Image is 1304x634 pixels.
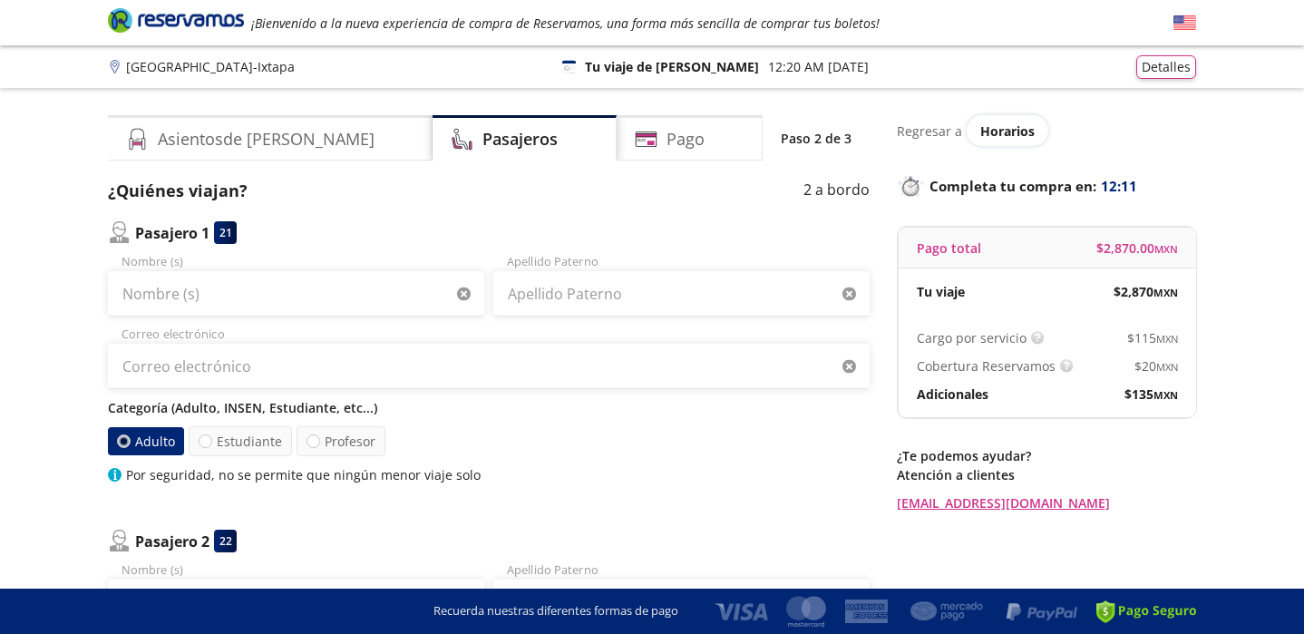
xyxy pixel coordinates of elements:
[1124,385,1178,404] span: $ 135
[917,385,988,404] p: Adicionales
[1101,176,1137,197] span: 12:11
[897,115,1196,146] div: Regresar a ver horarios
[297,426,385,456] label: Profesor
[1156,332,1178,346] small: MXN
[897,465,1196,484] p: Atención a clientes
[768,57,869,76] p: 12:20 AM [DATE]
[214,530,237,552] div: 22
[897,122,962,141] p: Regresar a
[1154,242,1178,256] small: MXN
[917,328,1027,347] p: Cargo por servicio
[493,271,870,317] input: Apellido Paterno
[897,173,1196,199] p: Completa tu compra en :
[1136,55,1196,79] button: Detalles
[917,356,1056,376] p: Cobertura Reservamos
[108,6,244,34] i: Brand Logo
[214,221,237,244] div: 21
[493,580,870,625] input: Apellido Paterno
[897,446,1196,465] p: ¿Te podemos ayudar?
[433,602,678,620] p: Recuerda nuestras diferentes formas de pago
[482,127,558,151] h4: Pasajeros
[108,271,484,317] input: Nombre (s)
[1134,356,1178,376] span: $ 20
[1096,239,1178,258] span: $ 2,870.00
[1173,12,1196,34] button: English
[781,129,851,148] p: Paso 2 de 3
[251,15,880,32] em: ¡Bienvenido a la nueva experiencia de compra de Reservamos, una forma más sencilla de comprar tus...
[135,531,209,552] p: Pasajero 2
[108,580,484,625] input: Nombre (s)
[1153,388,1178,402] small: MXN
[108,179,248,203] p: ¿Quiénes viajan?
[803,179,870,203] p: 2 a bordo
[980,122,1035,140] span: Horarios
[108,427,184,455] label: Adulto
[126,57,295,76] p: [GEOGRAPHIC_DATA] - Ixtapa
[917,239,981,258] p: Pago total
[585,57,759,76] p: Tu viaje de [PERSON_NAME]
[108,398,870,417] p: Categoría (Adulto, INSEN, Estudiante, etc...)
[158,127,375,151] h4: Asientos de [PERSON_NAME]
[108,344,870,389] input: Correo electrónico
[108,6,244,39] a: Brand Logo
[1153,286,1178,299] small: MXN
[135,222,209,244] p: Pasajero 1
[1156,360,1178,374] small: MXN
[1127,328,1178,347] span: $ 115
[917,282,965,301] p: Tu viaje
[1114,282,1178,301] span: $ 2,870
[897,493,1196,512] a: [EMAIL_ADDRESS][DOMAIN_NAME]
[667,127,705,151] h4: Pago
[126,465,481,484] p: Por seguridad, no se permite que ningún menor viaje solo
[189,426,292,456] label: Estudiante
